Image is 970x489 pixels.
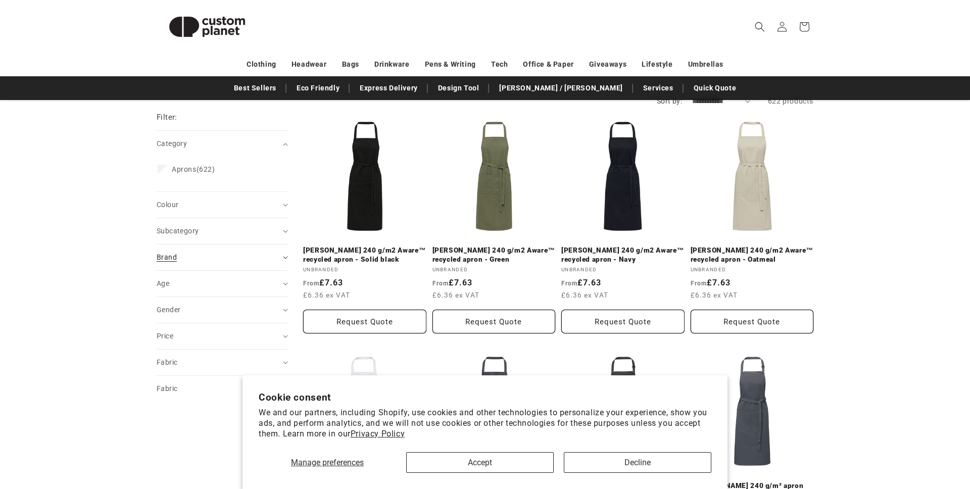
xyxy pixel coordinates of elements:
span: Category [157,139,187,148]
summary: Brand (0 selected) [157,244,288,270]
a: [PERSON_NAME] 240 g/m2 Aware™ recycled apron - Oatmeal [691,246,814,264]
summary: Subcategory (0 selected) [157,218,288,244]
button: Manage preferences [259,452,396,473]
label: Sort by: [657,97,682,105]
a: Office & Paper [523,56,573,73]
a: Pens & Writing [425,56,476,73]
a: Headwear [292,56,327,73]
a: [PERSON_NAME] 240 g/m2 Aware™ recycled apron - Green [432,246,556,264]
summary: Gender (0 selected) [157,297,288,323]
a: Best Sellers [229,79,281,97]
summary: Age (0 selected) [157,271,288,297]
span: Price [157,332,173,340]
span: Age [157,279,169,287]
a: Drinkware [374,56,409,73]
summary: Search [749,16,771,38]
a: Privacy Policy [351,429,405,438]
span: (622) [172,165,215,174]
a: Giveaways [589,56,626,73]
button: Request Quote [303,310,426,333]
a: Quick Quote [689,79,742,97]
p: We and our partners, including Shopify, use cookies and other technologies to personalize your ex... [259,408,711,439]
span: Fabric [157,384,177,393]
summary: Fabric (0 selected) [157,350,288,375]
img: Custom Planet [157,4,258,50]
a: Tech [491,56,508,73]
span: Colour [157,201,178,209]
summary: Category (0 selected) [157,131,288,157]
a: Bags [342,56,359,73]
summary: Colour (0 selected) [157,192,288,218]
button: Accept [406,452,554,473]
h2: Filter: [157,112,177,123]
span: Subcategory [157,227,199,235]
a: [PERSON_NAME] 240 g/m2 Aware™ recycled apron - Solid black [303,246,426,264]
iframe: Chat Widget [797,380,970,489]
a: Services [638,79,678,97]
a: Design Tool [433,79,484,97]
summary: Fabric (0 selected) [157,376,288,402]
a: [PERSON_NAME] / [PERSON_NAME] [494,79,627,97]
summary: Price [157,323,288,349]
span: Manage preferences [291,458,364,467]
a: Umbrellas [688,56,723,73]
button: Request Quote [691,310,814,333]
button: Request Quote [561,310,685,333]
button: Decline [564,452,711,473]
a: Eco Friendly [292,79,345,97]
button: Request Quote [432,310,556,333]
a: Lifestyle [642,56,672,73]
span: 622 products [768,97,813,105]
a: Express Delivery [355,79,423,97]
span: Brand [157,253,177,261]
h2: Cookie consent [259,392,711,403]
span: Aprons [172,165,197,173]
a: [PERSON_NAME] 240 g/m2 Aware™ recycled apron - Navy [561,246,685,264]
a: Clothing [247,56,276,73]
span: Gender [157,306,180,314]
span: Fabric [157,358,177,366]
